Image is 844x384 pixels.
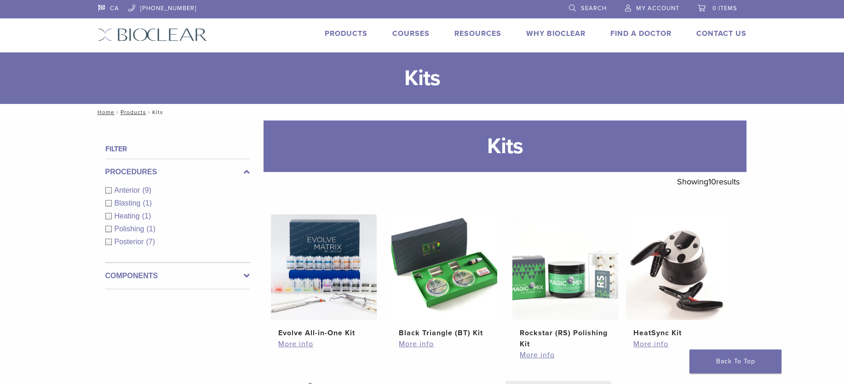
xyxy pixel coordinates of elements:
[391,214,498,338] a: Black Triangle (BT) KitBlack Triangle (BT) Kit
[399,327,490,338] h2: Black Triangle (BT) Kit
[391,214,497,320] img: Black Triangle (BT) Kit
[512,214,618,320] img: Rockstar (RS) Polishing Kit
[142,212,151,220] span: (1)
[399,338,490,350] a: More info
[146,110,152,115] span: /
[633,327,724,338] h2: HeatSync Kit
[610,29,672,38] a: Find A Doctor
[278,338,369,350] a: More info
[146,225,155,233] span: (1)
[392,29,430,38] a: Courses
[520,327,611,350] h2: Rockstar (RS) Polishing Kit
[121,109,146,115] a: Products
[115,186,143,194] span: Anterior
[512,214,619,350] a: Rockstar (RS) Polishing KitRockstar (RS) Polishing Kit
[115,238,146,246] span: Posterior
[626,214,732,320] img: HeatSync Kit
[146,238,155,246] span: (7)
[95,109,115,115] a: Home
[115,212,142,220] span: Heating
[325,29,367,38] a: Products
[143,199,152,207] span: (1)
[115,110,121,115] span: /
[91,104,753,120] nav: Kits
[105,143,250,155] h4: Filter
[105,166,250,178] label: Procedures
[581,5,607,12] span: Search
[633,338,724,350] a: More info
[626,214,733,338] a: HeatSync KitHeatSync Kit
[689,350,781,373] a: Back To Top
[264,120,746,172] h1: Kits
[454,29,501,38] a: Resources
[143,186,152,194] span: (9)
[520,350,611,361] a: More info
[636,5,679,12] span: My Account
[696,29,746,38] a: Contact Us
[115,225,147,233] span: Polishing
[271,214,377,320] img: Evolve All-in-One Kit
[677,172,740,191] p: Showing results
[526,29,586,38] a: Why Bioclear
[115,199,143,207] span: Blasting
[278,327,369,338] h2: Evolve All-in-One Kit
[712,5,737,12] span: 0 items
[98,28,207,41] img: Bioclear
[105,270,250,281] label: Components
[270,214,378,338] a: Evolve All-in-One KitEvolve All-in-One Kit
[708,177,716,187] span: 10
